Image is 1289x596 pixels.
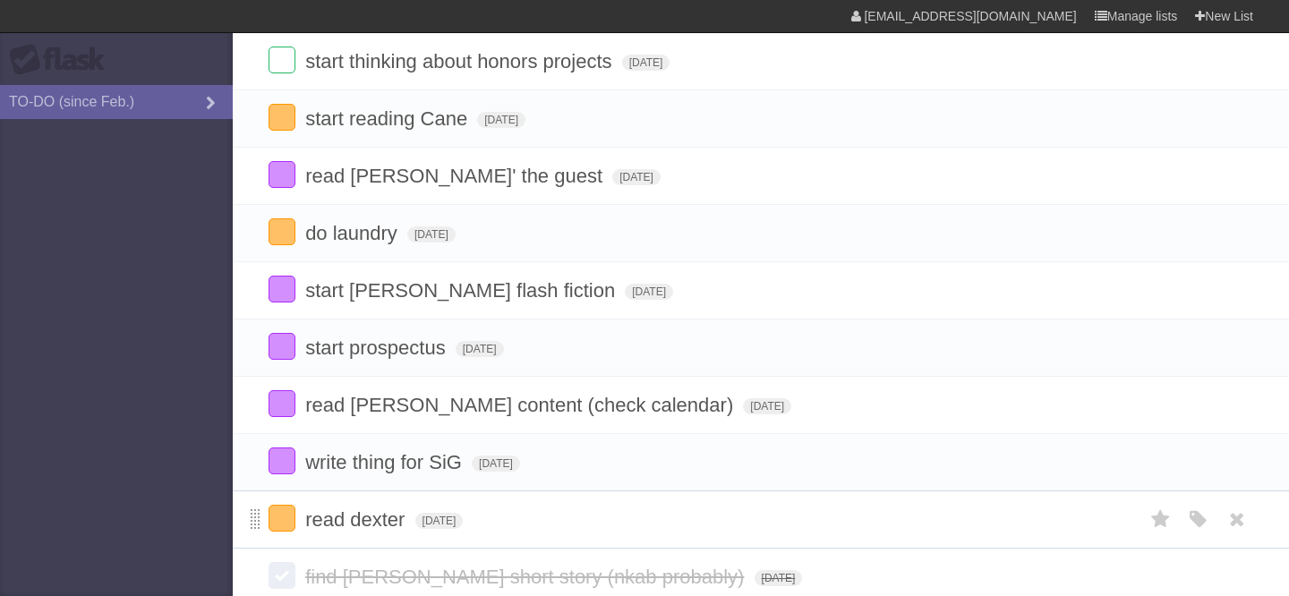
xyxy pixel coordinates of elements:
[305,222,402,244] span: do laundry
[269,276,295,302] label: Done
[269,390,295,417] label: Done
[305,394,738,416] span: read [PERSON_NAME] content (check calendar)
[269,505,295,532] label: Done
[622,55,670,71] span: [DATE]
[407,226,456,243] span: [DATE]
[612,169,661,185] span: [DATE]
[755,570,803,586] span: [DATE]
[269,562,295,589] label: Done
[305,508,409,531] span: read dexter
[305,336,450,359] span: start prospectus
[477,112,525,128] span: [DATE]
[269,447,295,474] label: Done
[625,284,673,300] span: [DATE]
[305,279,619,302] span: start [PERSON_NAME] flash fiction
[269,218,295,245] label: Done
[456,341,504,357] span: [DATE]
[269,161,295,188] label: Done
[269,47,295,73] label: Done
[305,566,748,588] span: find [PERSON_NAME] short story (nkab probably)
[305,50,616,72] span: start thinking about honors projects
[743,398,791,414] span: [DATE]
[472,456,520,472] span: [DATE]
[1144,505,1178,534] label: Star task
[269,104,295,131] label: Done
[305,107,472,130] span: start reading Cane
[305,451,466,473] span: write thing for SiG
[305,165,607,187] span: read [PERSON_NAME]' the guest
[9,44,116,76] div: Flask
[415,513,464,529] span: [DATE]
[269,333,295,360] label: Done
